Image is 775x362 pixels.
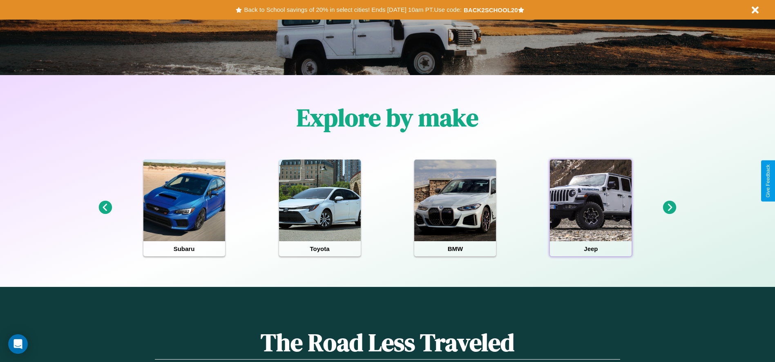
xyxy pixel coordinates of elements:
h4: Toyota [279,241,361,256]
b: BACK2SCHOOL20 [464,7,518,13]
div: Give Feedback [765,164,771,198]
h1: Explore by make [297,101,478,134]
h4: Jeep [550,241,632,256]
h4: Subaru [143,241,225,256]
h4: BMW [414,241,496,256]
div: Open Intercom Messenger [8,334,28,354]
h1: The Road Less Traveled [155,326,620,360]
button: Back to School savings of 20% in select cities! Ends [DATE] 10am PT.Use code: [242,4,463,16]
